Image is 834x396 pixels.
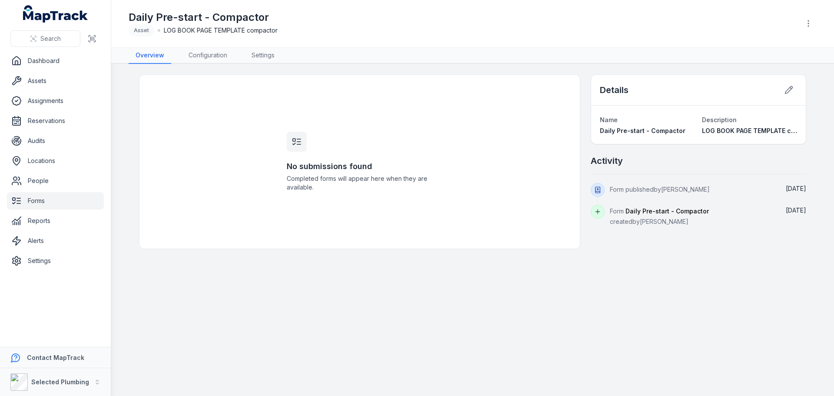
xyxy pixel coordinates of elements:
a: Overview [129,47,171,64]
a: Dashboard [7,52,104,70]
span: Completed forms will appear here when they are available. [287,174,433,192]
a: Settings [245,47,281,64]
h3: No submissions found [287,160,433,173]
a: Alerts [7,232,104,250]
h2: Activity [591,155,623,167]
a: Settings [7,252,104,270]
h2: Details [600,84,629,96]
span: LOG BOOK PAGE TEMPLATE compactor [702,127,821,134]
a: Audits [7,132,104,150]
strong: Contact MapTrack [27,354,84,361]
h1: Daily Pre-start - Compactor [129,10,278,24]
span: LOG BOOK PAGE TEMPLATE compactor [164,26,278,35]
a: Locations [7,152,104,170]
span: Form created by [PERSON_NAME] [610,207,709,225]
span: [DATE] [786,185,806,192]
strong: Selected Plumbing [31,378,89,386]
a: Assets [7,72,104,90]
span: Form published by [PERSON_NAME] [610,186,710,193]
button: Search [10,30,80,47]
a: Configuration [182,47,234,64]
time: 1/14/2025, 12:42:14 PM [786,206,806,214]
span: Search [40,34,61,43]
div: Asset [129,24,154,37]
time: 1/15/2025, 8:41:41 AM [786,185,806,192]
a: Reservations [7,112,104,130]
a: Forms [7,192,104,210]
span: Description [702,116,737,123]
a: Reports [7,212,104,230]
a: Assignments [7,92,104,110]
a: People [7,172,104,190]
span: Daily Pre-start - Compactor [600,127,685,134]
span: [DATE] [786,206,806,214]
a: MapTrack [23,5,88,23]
span: Name [600,116,618,123]
span: Daily Pre-start - Compactor [625,207,709,215]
